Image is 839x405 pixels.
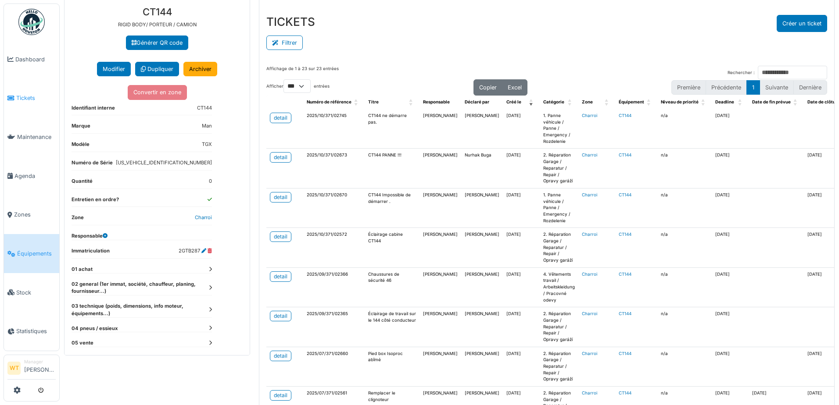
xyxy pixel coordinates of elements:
span: Zone: Activate to sort [605,96,610,109]
button: Excel [502,79,527,96]
div: detail [274,352,287,360]
a: detail [270,231,291,242]
a: Charroi [582,272,597,277]
div: detail [274,273,287,281]
span: Deadline: Activate to sort [738,96,743,109]
span: Agenda [14,172,56,180]
p: RIGID BODY/ PORTEUR / CAMION [72,21,243,28]
td: Pied box Isoproc abîmé [365,347,419,386]
a: Statistiques [4,312,59,351]
span: Niveau de priorité: Activate to sort [701,96,706,109]
td: [DATE] [503,109,540,149]
a: Agenda [4,156,59,195]
td: [PERSON_NAME] [461,228,503,267]
a: CT144 [619,113,631,118]
td: [DATE] [503,149,540,188]
span: Créé le: Activate to remove sorting [529,96,534,109]
span: Zones [14,210,56,219]
td: 2025/09/371/02366 [303,267,365,307]
td: 2025/09/371/02365 [303,307,365,347]
h3: CT144 [72,6,243,18]
td: CT144 PANNE !!! [365,149,419,188]
span: Dashboard [15,55,56,64]
div: detail [274,312,287,320]
dt: Marque [72,122,90,133]
a: Maintenance [4,117,59,156]
dt: Responsable [72,232,108,240]
a: detail [270,113,291,123]
td: [DATE] [712,347,749,386]
td: [PERSON_NAME] [461,347,503,386]
span: Niveau de priorité [661,99,699,104]
a: Équipements [4,234,59,273]
td: [PERSON_NAME] [419,188,461,227]
span: Déclaré par [465,99,489,104]
td: [DATE] [712,149,749,188]
button: Copier [473,79,502,96]
span: Responsable [423,99,450,104]
td: Éclairage cabine CT144 [365,228,419,267]
a: Générer QR code [126,36,188,50]
td: 2025/07/371/02660 [303,347,365,386]
td: 2025/10/371/02572 [303,228,365,267]
td: [PERSON_NAME] [419,347,461,386]
span: Titre: Activate to sort [409,96,414,109]
a: Dashboard [4,40,59,79]
td: [PERSON_NAME] [419,109,461,149]
span: Deadline [715,99,734,104]
td: [DATE] [503,188,540,227]
dt: 03 technique (poids, dimensions, info moteur, équipements...) [72,302,212,317]
li: WT [7,362,21,375]
td: [DATE] [712,267,749,307]
button: Modifier [97,62,131,76]
a: detail [270,311,291,321]
a: CT144 [619,153,631,157]
div: detail [274,153,287,161]
span: Tickets [16,94,56,102]
td: [DATE] [712,109,749,149]
dt: Zone [72,214,84,225]
img: Badge_color-CXgf-gQk.svg [18,9,45,35]
td: n/a [657,188,712,227]
td: 2025/10/371/02745 [303,109,365,149]
td: [PERSON_NAME] [461,109,503,149]
dt: 04 pneus / essieux [72,325,212,332]
td: 2. Réparation Garage / Reparatur / Repair / Opravy garáží [540,347,578,386]
td: n/a [657,347,712,386]
label: Afficher entrées [266,79,330,93]
td: n/a [657,307,712,347]
td: [DATE] [712,188,749,227]
div: Manager [24,359,56,365]
a: Charroi [195,214,212,220]
td: [PERSON_NAME] [419,228,461,267]
span: Créé le [506,99,521,104]
span: Zone [582,99,593,104]
dt: Identifiant interne [72,104,115,115]
a: detail [270,351,291,361]
a: detail [270,390,291,401]
a: Charroi [582,153,597,157]
select: Afficherentrées [283,79,311,93]
td: [PERSON_NAME] [461,307,503,347]
dt: Numéro de Série [72,159,113,170]
td: [PERSON_NAME] [461,188,503,227]
td: [PERSON_NAME] [419,149,461,188]
span: Catégorie [543,99,564,104]
div: detail [274,391,287,399]
a: CT144 [619,232,631,237]
td: n/a [657,228,712,267]
dt: Immatriculation [72,247,110,258]
td: Nurhak Buga [461,149,503,188]
td: Éclairage de travail sur le 144 côté conducteur [365,307,419,347]
span: Numéro de référence: Activate to sort [354,96,359,109]
a: CT144 [619,311,631,316]
a: WT Manager[PERSON_NAME] [7,359,56,380]
td: n/a [657,267,712,307]
a: Charroi [582,351,597,356]
div: detail [274,193,287,201]
dd: Man [202,122,212,130]
td: n/a [657,149,712,188]
a: Charroi [582,391,597,395]
span: Stock [16,288,56,297]
a: detail [270,192,291,202]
